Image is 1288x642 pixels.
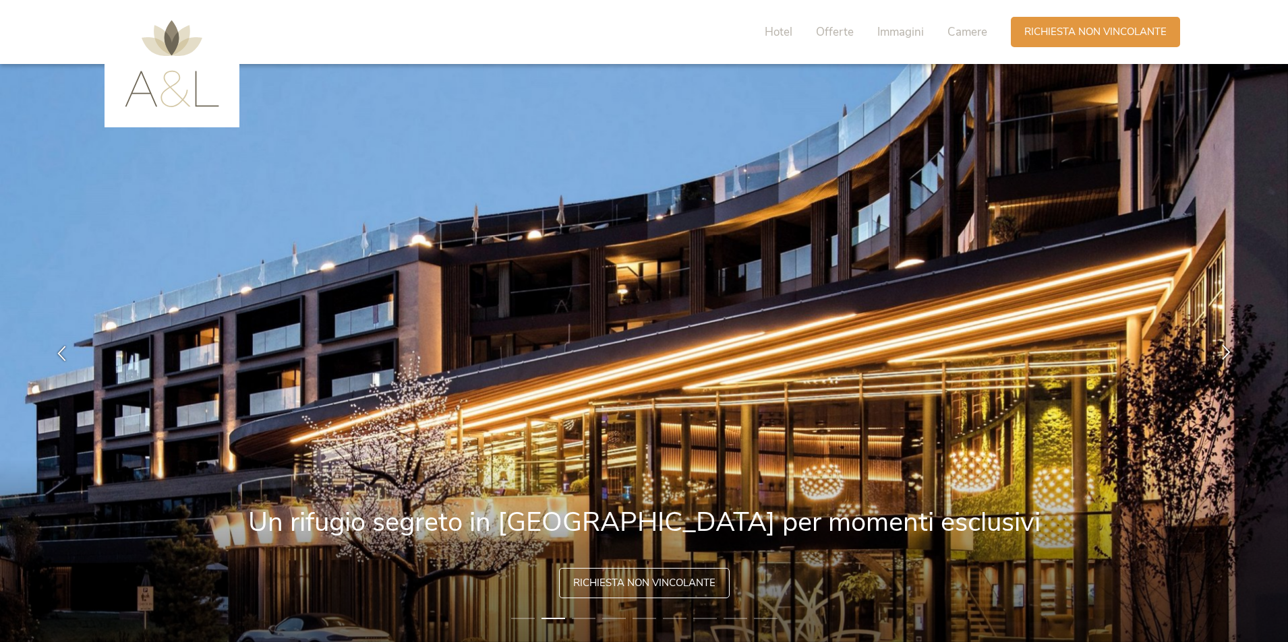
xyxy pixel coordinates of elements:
[1024,25,1167,39] span: Richiesta non vincolante
[816,24,854,40] span: Offerte
[765,24,792,40] span: Hotel
[573,576,715,590] span: Richiesta non vincolante
[947,24,987,40] span: Camere
[877,24,924,40] span: Immagini
[125,20,219,107] img: AMONTI & LUNARIS Wellnessresort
